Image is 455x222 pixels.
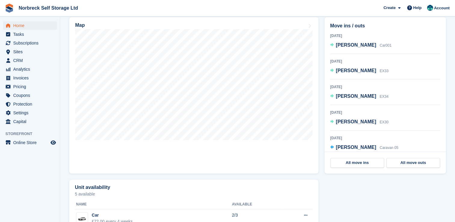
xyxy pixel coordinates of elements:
[330,22,440,29] h2: Move ins / outs
[13,117,49,126] span: Capital
[3,48,57,56] a: menu
[330,135,440,141] div: [DATE]
[75,23,85,28] h2: Map
[336,68,376,73] span: [PERSON_NAME]
[380,120,388,124] span: EX30
[69,17,318,174] a: Map
[336,42,376,48] span: [PERSON_NAME]
[330,42,392,49] a: [PERSON_NAME] Car001
[3,91,57,100] a: menu
[380,69,388,73] span: EX33
[13,30,49,39] span: Tasks
[16,3,80,13] a: Norbreck Self Storage Ltd
[380,146,398,150] span: Caravan 05
[232,200,281,209] th: Available
[330,84,440,90] div: [DATE]
[434,5,450,11] span: Account
[50,139,57,146] a: Preview store
[13,65,49,73] span: Analytics
[13,82,49,91] span: Pricing
[13,56,49,65] span: CRM
[3,74,57,82] a: menu
[3,56,57,65] a: menu
[380,94,388,99] span: EX34
[3,39,57,47] a: menu
[427,5,433,11] img: Sally King
[3,138,57,147] a: menu
[330,93,389,100] a: [PERSON_NAME] EX34
[75,200,232,209] th: Name
[3,82,57,91] a: menu
[3,21,57,30] a: menu
[3,30,57,39] a: menu
[330,144,398,152] a: [PERSON_NAME] Caravan 05
[3,109,57,117] a: menu
[13,138,49,147] span: Online Store
[336,119,376,124] span: [PERSON_NAME]
[383,5,395,11] span: Create
[380,43,391,48] span: Car001
[386,158,440,168] a: All move outs
[5,131,60,137] span: Storefront
[75,192,313,196] p: 5 available
[13,74,49,82] span: Invoices
[3,100,57,108] a: menu
[336,94,376,99] span: [PERSON_NAME]
[13,109,49,117] span: Settings
[13,100,49,108] span: Protection
[413,5,422,11] span: Help
[3,65,57,73] a: menu
[3,117,57,126] a: menu
[13,48,49,56] span: Sites
[75,185,110,190] h2: Unit availability
[13,39,49,47] span: Subscriptions
[336,145,376,150] span: [PERSON_NAME]
[92,212,133,218] div: Car
[330,158,384,168] a: All move ins
[330,33,440,39] div: [DATE]
[76,215,88,222] img: car.png
[330,67,389,75] a: [PERSON_NAME] EX33
[5,4,14,13] img: stora-icon-8386f47178a22dfd0bd8f6a31ec36ba5ce8667c1dd55bd0f319d3a0aa187defe.svg
[13,91,49,100] span: Coupons
[330,110,440,115] div: [DATE]
[330,59,440,64] div: [DATE]
[330,118,389,126] a: [PERSON_NAME] EX30
[13,21,49,30] span: Home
